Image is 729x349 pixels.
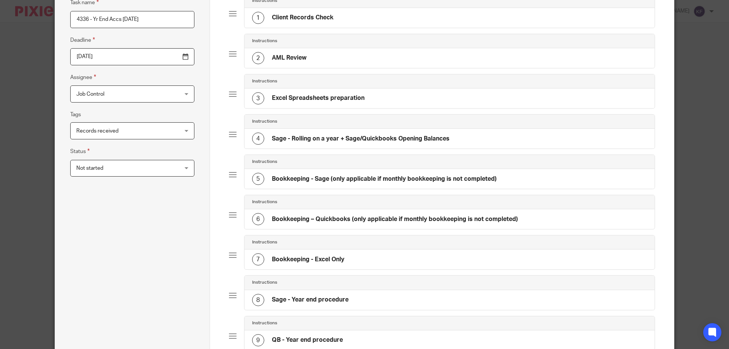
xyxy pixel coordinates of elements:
h4: QB - Year end procedure [272,336,343,344]
div: 8 [252,294,264,306]
h4: AML Review [272,54,306,62]
span: Records received [76,128,118,134]
h4: Instructions [252,320,277,326]
h4: Instructions [252,199,277,205]
label: Status [70,147,90,156]
span: Not started [76,166,103,171]
div: 6 [252,213,264,225]
h4: Bookkeeping - Excel Only [272,256,344,264]
h4: Client Records Check [272,14,333,22]
label: Tags [70,111,81,118]
h4: Instructions [252,280,277,286]
input: Task name [70,11,194,28]
div: 4 [252,133,264,145]
input: Use the arrow keys to pick a date [70,48,194,65]
div: 5 [252,173,264,185]
h4: Instructions [252,159,277,165]
div: 2 [252,52,264,64]
h4: Instructions [252,78,277,84]
h4: Instructions [252,239,277,245]
div: 7 [252,253,264,265]
h4: Sage - Rolling on a year + Sage/Quickbooks Opening Balances [272,135,450,143]
h4: Excel Spreadsheets preparation [272,94,364,102]
h4: Sage - Year end procedure [272,296,349,304]
span: Job Control [76,92,104,97]
div: 9 [252,334,264,346]
div: 3 [252,92,264,104]
div: 1 [252,12,264,24]
h4: Instructions [252,118,277,125]
h4: Bookkeeping – Quickbooks (only applicable if monthly bookkeeping is not completed) [272,215,518,223]
h4: Bookkeeping - Sage (only applicable if monthly bookkeeping is not completed) [272,175,497,183]
label: Assignee [70,73,96,82]
h4: Instructions [252,38,277,44]
label: Deadline [70,36,95,44]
